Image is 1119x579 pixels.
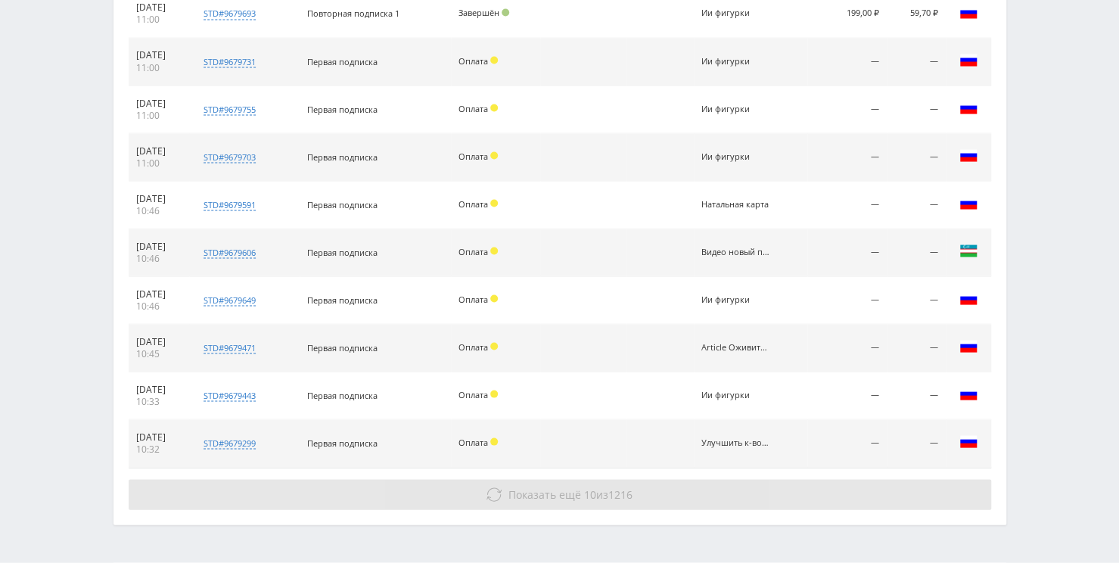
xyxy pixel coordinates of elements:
span: 1216 [608,487,633,501]
div: std#9679443 [204,389,256,401]
div: 10:46 [136,300,182,312]
span: Оплата [458,293,488,304]
td: — [887,276,946,324]
img: rus.png [959,194,978,212]
div: Ии фигурки [701,151,769,161]
span: Холд [490,104,498,111]
td: — [807,86,887,133]
span: Холд [490,151,498,159]
div: Article Оживить фото [701,342,769,352]
span: Холд [490,437,498,445]
td: — [807,276,887,324]
img: rus.png [959,51,978,69]
img: rus.png [959,289,978,307]
span: Первая подписка [307,246,378,257]
div: [DATE] [136,192,182,204]
span: Завершён [458,7,499,18]
div: [DATE] [136,49,182,61]
div: [DATE] [136,240,182,252]
td: — [887,419,946,467]
td: — [887,181,946,229]
span: Первая подписка [307,437,378,448]
td: — [807,38,887,86]
div: 11:00 [136,109,182,121]
span: Холд [490,199,498,207]
div: Ии фигурки [701,56,769,66]
span: Оплата [458,150,488,161]
div: Ии фигурки [701,294,769,304]
span: Первая подписка [307,151,378,162]
span: Оплата [458,54,488,66]
div: Ии фигурки [701,390,769,400]
div: std#9679299 [204,437,256,449]
div: std#9679606 [204,246,256,258]
img: rus.png [959,146,978,164]
div: std#9679471 [204,341,256,353]
div: std#9679703 [204,151,256,163]
td: — [807,372,887,419]
img: rus.png [959,337,978,355]
span: Холд [490,294,498,302]
td: — [887,229,946,276]
div: 10:33 [136,395,182,407]
div: 10:32 [136,443,182,455]
td: — [887,372,946,419]
span: Оплата [458,245,488,257]
td: — [887,324,946,372]
td: — [807,229,887,276]
td: — [807,419,887,467]
span: Оплата [458,198,488,209]
img: rus.png [959,3,978,21]
span: Холд [490,390,498,397]
span: Подтвержден [502,8,509,16]
div: 11:00 [136,61,182,73]
span: Холд [490,342,498,350]
td: — [887,86,946,133]
div: Ии фигурки [701,104,769,114]
span: Первая подписка [307,55,378,67]
div: [DATE] [136,383,182,395]
td: — [887,38,946,86]
span: Показать ещё [508,487,581,501]
img: rus.png [959,432,978,450]
div: [DATE] [136,97,182,109]
img: uzb.png [959,241,978,260]
img: rus.png [959,98,978,117]
div: std#9679693 [204,8,256,20]
div: [DATE] [136,335,182,347]
div: Натальная карта [701,199,769,209]
div: [DATE] [136,431,182,443]
span: Первая подписка [307,198,378,210]
span: из [508,487,633,501]
span: Холд [490,247,498,254]
td: — [807,133,887,181]
div: [DATE] [136,145,182,157]
span: Первая подписка [307,294,378,305]
span: Оплата [458,341,488,352]
span: Оплата [458,388,488,400]
div: 11:00 [136,157,182,169]
span: Первая подписка [307,389,378,400]
div: 11:00 [136,14,182,26]
div: 10:45 [136,347,182,360]
div: std#9679731 [204,55,256,67]
div: std#9679591 [204,198,256,210]
span: Первая подписка [307,341,378,353]
span: Первая подписка [307,103,378,114]
div: Улучшить к-во фото VC [701,437,769,447]
button: Показать ещё 10из1216 [129,479,991,509]
div: [DATE] [136,2,182,14]
div: Видео новый промт [701,247,769,257]
div: 10:46 [136,204,182,216]
td: — [807,324,887,372]
span: Холд [490,56,498,64]
div: 10:46 [136,252,182,264]
div: std#9679755 [204,103,256,115]
div: [DATE] [136,288,182,300]
div: std#9679649 [204,294,256,306]
td: — [807,181,887,229]
span: Оплата [458,436,488,447]
td: — [887,133,946,181]
div: Ии фигурки [701,8,769,18]
span: Повторная подписка 1 [307,8,399,19]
